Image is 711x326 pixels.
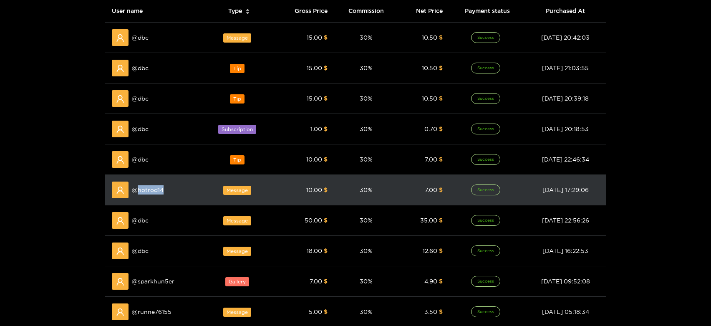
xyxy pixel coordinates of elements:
span: 10.00 [306,187,322,193]
span: 5.00 [309,308,322,315]
span: caret-up [245,8,250,12]
span: user [116,125,124,134]
span: 30 % [360,65,373,71]
span: Type [228,6,242,15]
span: [DATE] 09:52:08 [541,278,590,284]
span: @ dbc [132,155,149,164]
span: 15.00 [307,65,322,71]
span: $ [439,34,443,40]
span: $ [324,126,328,132]
span: Message [223,216,251,225]
span: @ dbc [132,246,149,255]
span: 30 % [360,308,373,315]
span: @ hotrod14 [132,185,164,195]
span: [DATE] 17:29:06 [542,187,589,193]
span: 30 % [360,95,373,101]
span: 30 % [360,278,373,284]
span: Subscription [218,125,256,134]
span: @ dbc [132,216,149,225]
span: @ runne76155 [132,307,171,316]
span: [DATE] 22:56:26 [542,217,589,223]
span: Success [471,93,500,104]
span: 30 % [360,156,373,162]
span: user [116,64,124,73]
span: 15.00 [307,95,322,101]
span: user [116,278,124,286]
span: @ dbc [132,124,149,134]
span: Success [471,306,500,317]
span: Message [223,186,251,195]
span: user [116,186,124,195]
span: $ [439,278,443,284]
span: Tip [230,155,245,164]
span: 10.50 [422,34,437,40]
span: $ [324,95,328,101]
span: 30 % [360,187,373,193]
span: user [116,156,124,164]
span: $ [324,217,328,223]
span: Success [471,245,500,256]
span: 0.70 [424,126,437,132]
span: Success [471,276,500,287]
span: 18.00 [307,248,322,254]
span: 35.00 [420,217,437,223]
span: user [116,95,124,103]
span: [DATE] 20:39:18 [542,95,589,101]
span: Success [471,63,500,73]
span: 10.00 [306,156,322,162]
span: user [116,308,124,316]
span: Message [223,247,251,256]
span: Tip [230,64,245,73]
span: $ [324,65,328,71]
span: [DATE] 22:46:34 [542,156,589,162]
span: 7.00 [425,187,437,193]
span: $ [439,187,443,193]
span: $ [324,308,328,315]
span: Gallery [225,277,249,286]
span: 7.00 [310,278,322,284]
span: Success [471,124,500,134]
span: 15.00 [307,34,322,40]
span: Success [471,154,500,165]
span: $ [324,187,328,193]
span: user [116,217,124,225]
span: Message [223,33,251,43]
span: [DATE] 21:03:55 [542,65,589,71]
span: 30 % [360,126,373,132]
span: @ dbc [132,33,149,42]
span: [DATE] 05:18:34 [542,308,589,315]
span: Success [471,184,500,195]
span: 3.50 [424,308,437,315]
span: $ [324,34,328,40]
span: $ [324,278,328,284]
span: [DATE] 20:18:53 [542,126,589,132]
span: Message [223,308,251,317]
span: 12.60 [423,248,437,254]
span: [DATE] 16:22:53 [542,248,588,254]
span: Success [471,32,500,43]
span: caret-down [245,11,250,15]
span: 1.00 [310,126,322,132]
span: $ [439,248,443,254]
span: $ [439,217,443,223]
span: 30 % [360,34,373,40]
span: @ dbc [132,63,149,73]
span: @ dbc [132,94,149,103]
span: $ [439,95,443,101]
span: 10.50 [422,95,437,101]
span: user [116,247,124,255]
span: user [116,34,124,42]
span: Success [471,215,500,226]
span: $ [439,308,443,315]
span: $ [439,65,443,71]
span: 4.90 [424,278,437,284]
span: 7.00 [425,156,437,162]
span: @ sparkhun5er [132,277,174,286]
span: 10.50 [422,65,437,71]
span: $ [439,126,443,132]
span: 50.00 [305,217,322,223]
span: [DATE] 20:42:03 [541,34,590,40]
span: $ [439,156,443,162]
span: 30 % [360,217,373,223]
span: $ [324,156,328,162]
